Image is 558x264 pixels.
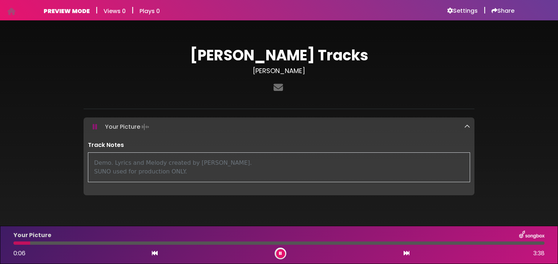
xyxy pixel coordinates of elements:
h6: Views 0 [104,8,126,15]
h6: PREVIEW MODE [44,8,90,15]
h3: [PERSON_NAME] [84,67,474,75]
h5: | [132,6,134,15]
h5: | [96,6,98,15]
div: Demo. Lyrics and Melody created by [PERSON_NAME]. SUNO used for production ONLY. [88,152,470,182]
a: Share [492,7,514,15]
h5: | [484,6,486,15]
p: Track Notes [88,141,470,149]
p: Your Picture [105,122,150,132]
h6: Plays 0 [139,8,160,15]
a: Settings [447,7,478,15]
h1: [PERSON_NAME] Tracks [84,47,474,64]
img: waveform4.gif [140,122,150,132]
